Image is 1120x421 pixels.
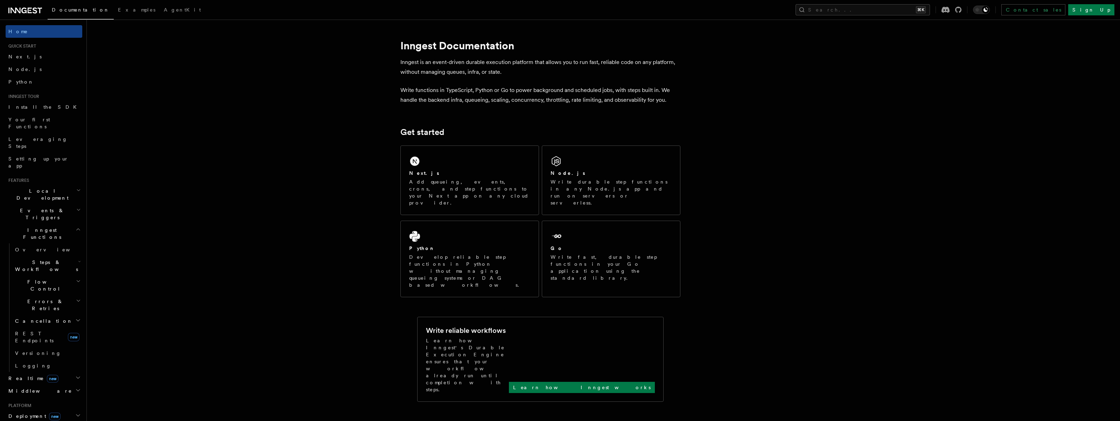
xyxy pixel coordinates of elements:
[6,207,76,221] span: Events & Triggers
[6,185,82,204] button: Local Development
[12,298,76,312] span: Errors & Retries
[542,145,680,215] a: Node.jsWrite durable step functions in any Node.js app and run on servers or serverless.
[6,224,82,243] button: Inngest Functions
[6,375,58,382] span: Realtime
[409,245,435,252] h2: Python
[973,6,990,14] button: Toggle dark mode
[6,227,76,241] span: Inngest Functions
[6,76,82,88] a: Python
[12,276,82,295] button: Flow Control
[12,317,73,324] span: Cancellation
[6,63,82,76] a: Node.js
[409,170,439,177] h2: Next.js
[8,28,28,35] span: Home
[400,57,680,77] p: Inngest is an event-driven durable execution platform that allows you to run fast, reliable code ...
[12,256,82,276] button: Steps & Workflows
[916,6,926,13] kbd: ⌘K
[400,127,444,137] a: Get started
[551,245,563,252] h2: Go
[542,221,680,297] a: GoWrite fast, durable step functions in your Go application using the standard library.
[6,403,31,408] span: Platform
[12,295,82,315] button: Errors & Retries
[1068,4,1114,15] a: Sign Up
[114,2,160,19] a: Examples
[8,54,42,59] span: Next.js
[6,101,82,113] a: Install the SDK
[409,178,530,206] p: Add queueing, events, crons, and step functions to your Next app on any cloud provider.
[8,66,42,72] span: Node.js
[6,413,61,420] span: Deployment
[6,385,82,397] button: Middleware
[49,413,61,420] span: new
[6,113,82,133] a: Your first Functions
[8,136,68,149] span: Leveraging Steps
[12,243,82,256] a: Overview
[551,170,585,177] h2: Node.js
[15,350,61,356] span: Versioning
[400,221,539,297] a: PythonDevelop reliable step functions in Python without managing queueing systems or DAG based wo...
[160,2,205,19] a: AgentKit
[12,278,76,292] span: Flow Control
[551,254,672,281] p: Write fast, durable step functions in your Go application using the standard library.
[118,7,155,13] span: Examples
[6,204,82,224] button: Events & Triggers
[400,85,680,105] p: Write functions in TypeScript, Python or Go to power background and scheduled jobs, with steps bu...
[400,145,539,215] a: Next.jsAdd queueing, events, crons, and step functions to your Next app on any cloud provider.
[6,50,82,63] a: Next.js
[1001,4,1065,15] a: Contact sales
[796,4,930,15] button: Search...⌘K
[426,337,509,393] p: Learn how Inngest's Durable Execution Engine ensures that your workflow already run until complet...
[400,39,680,52] h1: Inngest Documentation
[513,384,651,391] p: Learn how Inngest works
[6,387,72,394] span: Middleware
[12,359,82,372] a: Logging
[8,104,81,110] span: Install the SDK
[48,2,114,20] a: Documentation
[426,326,506,335] h2: Write reliable workflows
[164,7,201,13] span: AgentKit
[12,315,82,327] button: Cancellation
[6,25,82,38] a: Home
[8,117,50,129] span: Your first Functions
[8,79,34,85] span: Python
[6,372,82,385] button: Realtimenew
[15,247,87,252] span: Overview
[551,178,672,206] p: Write durable step functions in any Node.js app and run on servers or serverless.
[6,187,76,201] span: Local Development
[6,43,36,49] span: Quick start
[6,152,82,172] a: Setting up your app
[409,254,530,288] p: Develop reliable step functions in Python without managing queueing systems or DAG based workflows.
[15,331,54,343] span: REST Endpoints
[47,375,58,383] span: new
[6,133,82,152] a: Leveraging Steps
[6,243,82,372] div: Inngest Functions
[6,94,39,99] span: Inngest tour
[12,327,82,347] a: REST Endpointsnew
[12,259,78,273] span: Steps & Workflows
[509,382,655,393] a: Learn how Inngest works
[68,333,79,341] span: new
[52,7,110,13] span: Documentation
[8,156,69,169] span: Setting up your app
[12,347,82,359] a: Versioning
[6,178,29,183] span: Features
[15,363,51,369] span: Logging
